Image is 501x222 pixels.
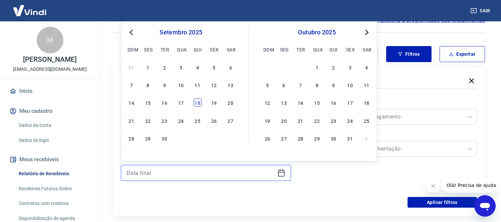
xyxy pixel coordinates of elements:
[194,81,202,89] div: Choose quinta-feira, 11 de setembro de 2025
[144,45,152,53] div: seg
[263,98,271,106] div: Choose domingo, 12 de outubro de 2025
[227,45,235,53] div: sab
[177,134,185,142] div: Choose quarta-feira, 1 de outubro de 2025
[296,117,304,125] div: Choose terça-feira, 21 de outubro de 2025
[329,45,337,53] div: qui
[161,45,169,53] div: ter
[329,134,337,142] div: Choose quinta-feira, 30 de outubro de 2025
[161,81,169,89] div: Choose terça-feira, 9 de setembro de 2025
[144,63,152,71] div: Choose segunda-feira, 1 de setembro de 2025
[144,81,152,89] div: Choose segunda-feira, 8 de setembro de 2025
[177,98,185,106] div: Choose quarta-feira, 17 de setembro de 2025
[227,81,235,89] div: Choose sábado, 13 de setembro de 2025
[210,63,218,71] div: Choose sexta-feira, 5 de setembro de 2025
[262,28,371,36] div: outubro 2025
[329,117,337,125] div: Choose quinta-feira, 23 de outubro de 2025
[263,134,271,142] div: Choose domingo, 26 de outubro de 2025
[308,132,476,140] label: Tipo de Movimentação
[346,117,354,125] div: Choose sexta-feira, 24 de outubro de 2025
[408,197,477,208] button: Aplicar filtros
[313,45,321,53] div: qua
[210,98,218,106] div: Choose sexta-feira, 19 de setembro de 2025
[262,62,371,143] div: month 2025-10
[227,117,235,125] div: Choose sábado, 27 de setembro de 2025
[313,98,321,106] div: Choose quarta-feira, 15 de outubro de 2025
[280,45,288,53] div: seg
[263,63,271,71] div: Choose domingo, 28 de setembro de 2025
[263,117,271,125] div: Choose domingo, 19 de outubro de 2025
[329,81,337,89] div: Choose quinta-feira, 9 de outubro de 2025
[280,63,288,71] div: Choose segunda-feira, 29 de setembro de 2025
[296,81,304,89] div: Choose terça-feira, 7 de outubro de 2025
[296,98,304,106] div: Choose terça-feira, 14 de outubro de 2025
[194,98,202,106] div: Choose quinta-feira, 18 de setembro de 2025
[177,81,185,89] div: Choose quarta-feira, 10 de setembro de 2025
[8,104,92,119] button: Meu cadastro
[128,45,136,53] div: dom
[161,117,169,125] div: Choose terça-feira, 23 de setembro de 2025
[329,98,337,106] div: Choose quinta-feira, 16 de outubro de 2025
[443,178,496,193] iframe: Mensagem da empresa
[128,117,136,125] div: Choose domingo, 21 de setembro de 2025
[346,134,354,142] div: Choose sexta-feira, 31 de outubro de 2025
[313,134,321,142] div: Choose quarta-feira, 29 de outubro de 2025
[280,98,288,106] div: Choose segunda-feira, 13 de outubro de 2025
[37,27,63,53] div: M
[128,98,136,106] div: Choose domingo, 14 de setembro de 2025
[280,117,288,125] div: Choose segunda-feira, 20 de outubro de 2025
[363,134,371,142] div: Choose sábado, 1 de novembro de 2025
[313,117,321,125] div: Choose quarta-feira, 22 de outubro de 2025
[227,98,235,106] div: Choose sábado, 20 de setembro de 2025
[469,5,493,17] button: Sair
[4,5,56,10] span: Olá! Precisa de ajuda?
[346,98,354,106] div: Choose sexta-feira, 17 de outubro de 2025
[194,63,202,71] div: Choose quinta-feira, 4 de setembro de 2025
[128,63,136,71] div: Choose domingo, 31 de agosto de 2025
[363,81,371,89] div: Choose sábado, 11 de outubro de 2025
[161,134,169,142] div: Choose terça-feira, 30 de setembro de 2025
[8,152,92,167] button: Meus recebíveis
[280,81,288,89] div: Choose segunda-feira, 6 de outubro de 2025
[177,117,185,125] div: Choose quarta-feira, 24 de setembro de 2025
[363,45,371,53] div: sab
[194,117,202,125] div: Choose quinta-feira, 25 de setembro de 2025
[8,0,51,21] img: Vindi
[177,45,185,53] div: qua
[128,134,136,142] div: Choose domingo, 28 de setembro de 2025
[474,195,496,217] iframe: Botão para abrir a janela de mensagens
[263,81,271,89] div: Choose domingo, 5 de outubro de 2025
[296,134,304,142] div: Choose terça-feira, 28 de outubro de 2025
[386,46,432,62] button: Filtros
[440,46,485,62] button: Exportar
[16,134,92,147] a: Dados de login
[210,81,218,89] div: Choose sexta-feira, 12 de setembro de 2025
[210,45,218,53] div: sex
[346,45,354,53] div: sex
[227,63,235,71] div: Choose sábado, 6 de setembro de 2025
[127,28,135,36] button: Previous Month
[329,63,337,71] div: Choose quinta-feira, 2 de outubro de 2025
[363,28,371,36] button: Next Month
[296,45,304,53] div: ter
[13,66,87,73] p: [EMAIL_ADDRESS][DOMAIN_NAME]
[363,63,371,71] div: Choose sábado, 4 de outubro de 2025
[144,98,152,106] div: Choose segunda-feira, 15 de setembro de 2025
[313,81,321,89] div: Choose quarta-feira, 8 de outubro de 2025
[308,99,476,107] label: Forma de Pagamento
[16,197,92,210] a: Contratos com credores
[127,62,235,143] div: month 2025-09
[127,28,235,36] div: setembro 2025
[346,81,354,89] div: Choose sexta-feira, 10 de outubro de 2025
[346,63,354,71] div: Choose sexta-feira, 3 de outubro de 2025
[194,45,202,53] div: qui
[280,134,288,142] div: Choose segunda-feira, 27 de outubro de 2025
[210,117,218,125] div: Choose sexta-feira, 26 de setembro de 2025
[16,167,92,181] a: Relatório de Recebíveis
[177,63,185,71] div: Choose quarta-feira, 3 de setembro de 2025
[194,134,202,142] div: Choose quinta-feira, 2 de outubro de 2025
[296,63,304,71] div: Choose terça-feira, 30 de setembro de 2025
[363,117,371,125] div: Choose sábado, 25 de outubro de 2025
[427,179,440,193] iframe: Fechar mensagem
[16,119,92,132] a: Dados da conta
[161,63,169,71] div: Choose terça-feira, 2 de setembro de 2025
